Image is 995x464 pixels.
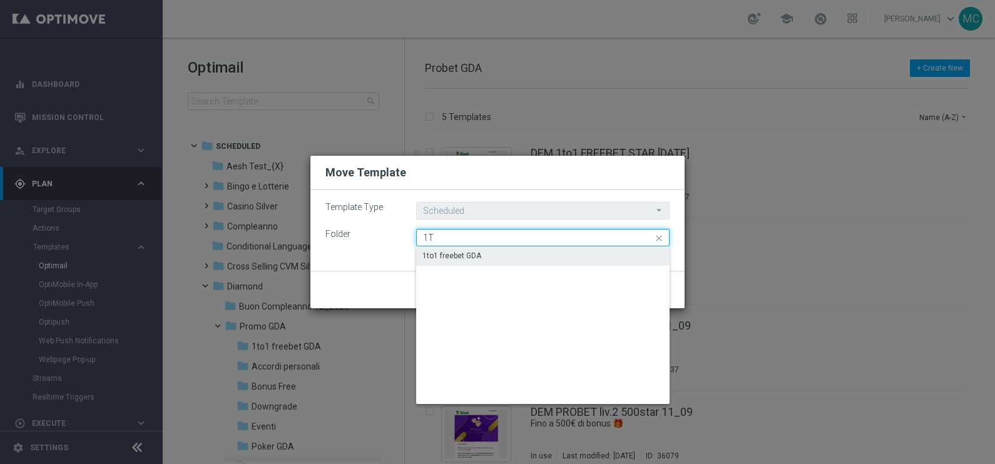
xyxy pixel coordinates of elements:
[653,229,666,247] i: close
[416,247,670,266] div: Press SPACE to select this row.
[325,165,406,180] h2: Move Template
[416,229,670,246] input: Quick find
[316,229,407,240] label: Folder
[653,203,666,218] i: arrow_drop_down
[422,250,481,261] div: 1to1 freebet GDA
[316,202,407,213] label: Template Type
